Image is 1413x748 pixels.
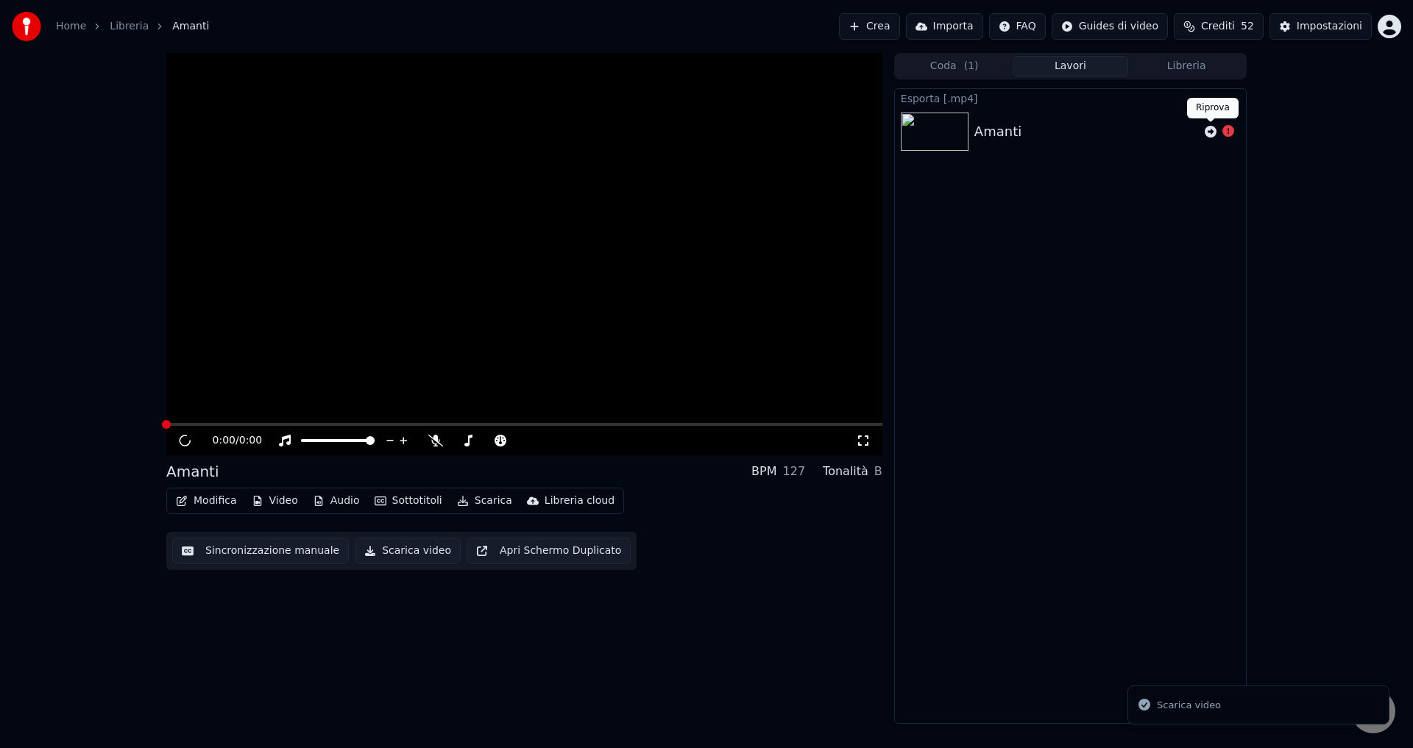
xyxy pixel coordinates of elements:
[989,13,1046,40] button: FAQ
[307,491,366,511] button: Audio
[974,121,1021,142] div: Amanti
[166,461,219,482] div: Amanti
[1013,56,1129,77] button: Lavori
[56,19,209,34] nav: breadcrumb
[213,433,248,448] div: /
[239,433,262,448] span: 0:00
[1157,698,1221,713] div: Scarica video
[1187,98,1239,118] div: Riprova
[783,463,806,480] div: 127
[1174,13,1264,40] button: Crediti52
[246,491,304,511] button: Video
[451,491,518,511] button: Scarica
[896,56,1013,77] button: Coda
[170,491,243,511] button: Modifica
[12,12,41,41] img: youka
[172,538,349,564] button: Sincronizzazione manuale
[355,538,461,564] button: Scarica video
[110,19,149,34] a: Libreria
[467,538,631,564] button: Apri Schermo Duplicato
[1128,56,1244,77] button: Libreria
[1297,19,1362,34] div: Impostazioni
[823,463,868,480] div: Tonalità
[172,19,209,34] span: Amanti
[906,13,983,40] button: Importa
[751,463,776,480] div: BPM
[895,89,1246,107] div: Esporta [.mp4]
[1269,13,1372,40] button: Impostazioni
[839,13,899,40] button: Crea
[213,433,235,448] span: 0:00
[874,463,882,480] div: B
[369,491,448,511] button: Sottotitoli
[56,19,86,34] a: Home
[964,59,979,74] span: ( 1 )
[1052,13,1168,40] button: Guides di video
[1241,19,1254,34] span: 52
[545,494,615,508] div: Libreria cloud
[1201,19,1235,34] span: Crediti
